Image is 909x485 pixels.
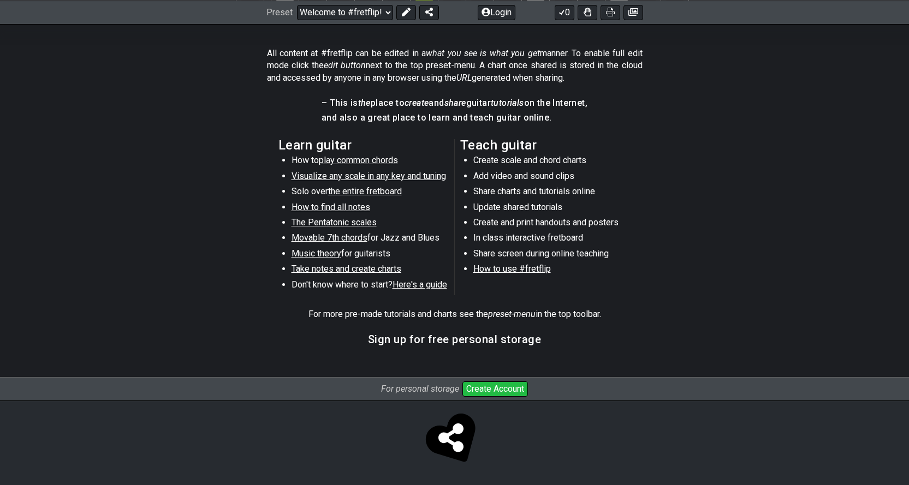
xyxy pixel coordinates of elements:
em: edit button [324,60,366,70]
em: the [358,98,371,108]
li: Share screen during online teaching [473,248,629,263]
span: the entire fretboard [328,186,402,196]
span: play common chords [319,155,398,165]
li: How to [292,154,447,170]
em: preset-menu [488,309,536,319]
li: Create and print handouts and posters [473,217,629,232]
li: Add video and sound clips [473,170,629,185]
li: for Jazz and Blues [292,232,447,247]
span: How to use #fretflip [473,264,551,274]
span: Click to store and share! [429,415,481,468]
button: Create Account [462,381,528,397]
em: URL [456,73,472,83]
button: Edit Preset [396,4,416,20]
p: All content at #fretflip can be edited in a manner. To enable full edit mode click the next to th... [267,47,643,84]
button: Login [478,4,515,20]
li: Solo over [292,185,447,201]
span: Visualize any scale in any key and tuning [292,171,446,181]
h2: Learn guitar [278,139,449,151]
button: Print [601,4,620,20]
button: Share Preset [419,4,439,20]
li: Create scale and chord charts [473,154,629,170]
li: Don't know where to start? [292,279,447,294]
em: what you see is what you get [426,48,540,58]
span: How to find all notes [292,202,370,212]
span: Here's a guide [393,279,447,290]
select: Preset [297,4,393,20]
em: create [405,98,429,108]
h4: – This is place to and guitar on the Internet, [322,97,587,109]
span: Take notes and create charts [292,264,401,274]
button: 0 [555,4,574,20]
li: Share charts and tutorials online [473,185,629,201]
h3: Sign up for free personal storage [368,333,542,345]
button: Create image [623,4,643,20]
span: Movable 7th chords [292,232,367,243]
span: Preset [266,7,293,17]
h2: Teach guitar [460,139,631,151]
em: share [444,98,466,108]
button: Toggle Dexterity for all fretkits [578,4,597,20]
span: The Pentatonic scales [292,217,377,227]
li: for guitarists [292,248,447,263]
em: tutorials [491,98,524,108]
h4: and also a great place to learn and teach guitar online. [322,112,587,124]
li: In class interactive fretboard [473,232,629,247]
li: Update shared tutorials [473,201,629,217]
span: Music theory [292,248,341,259]
p: For more pre-made tutorials and charts see the in the top toolbar. [308,308,601,320]
i: For personal storage [381,384,459,394]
